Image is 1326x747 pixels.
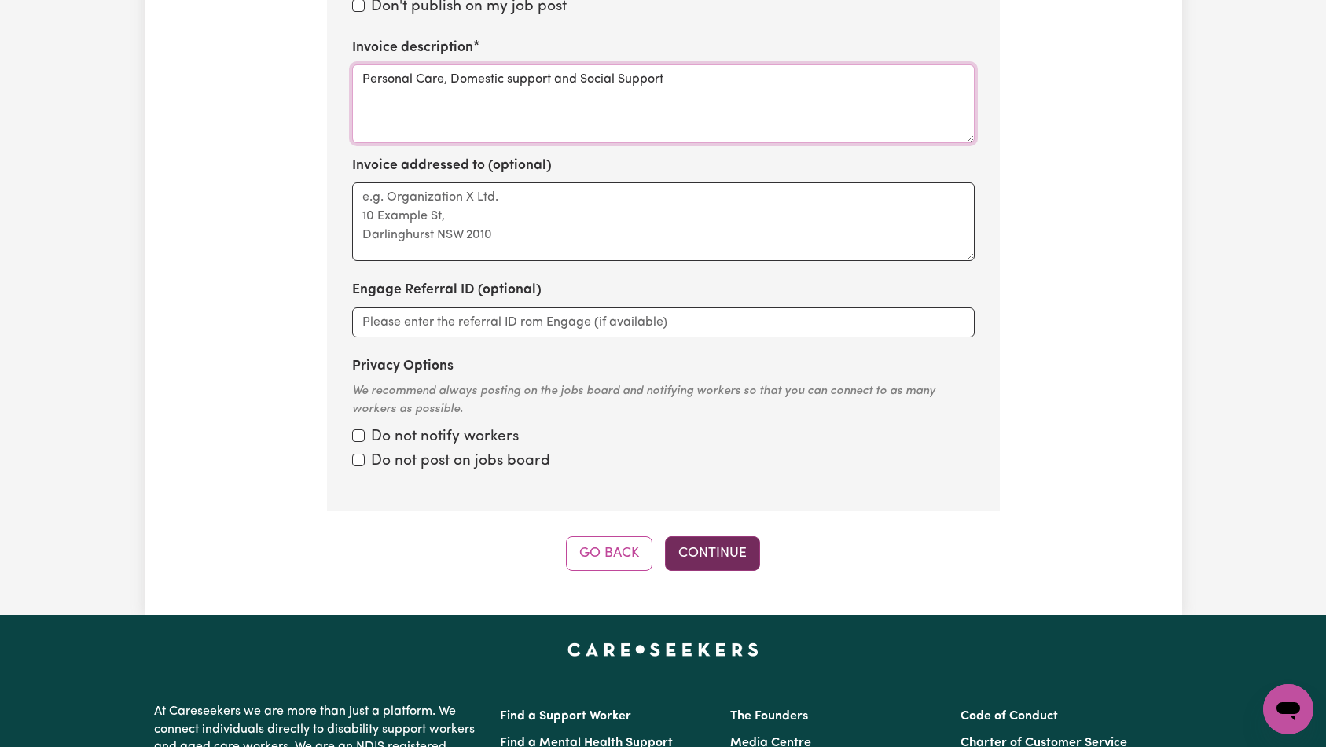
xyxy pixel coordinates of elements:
input: Please enter the referral ID rom Engage (if available) [352,307,975,337]
label: Invoice addressed to (optional) [352,156,552,176]
textarea: Personal Care, Domestic support and Social Support [352,64,975,143]
a: Code of Conduct [961,710,1058,723]
label: Engage Referral ID (optional) [352,280,542,300]
iframe: Button to launch messaging window [1263,684,1313,734]
button: Go Back [566,536,652,571]
a: Find a Support Worker [500,710,631,723]
label: Do not post on jobs board [371,451,550,473]
label: Privacy Options [352,356,454,377]
a: Careseekers home page [567,643,759,656]
label: Invoice description [352,38,473,58]
a: The Founders [730,710,808,723]
button: Continue [665,536,760,571]
label: Do not notify workers [371,426,519,449]
div: We recommend always posting on the jobs board and notifying workers so that you can connect to as... [352,383,975,418]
